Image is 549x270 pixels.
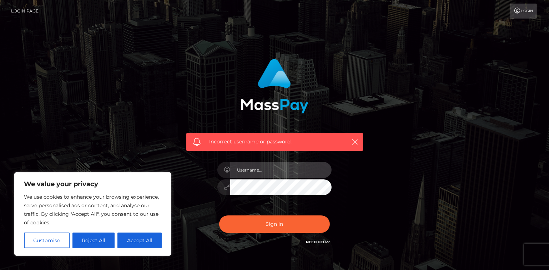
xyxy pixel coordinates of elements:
p: We value your privacy [24,180,162,188]
input: Username... [230,162,332,178]
a: Login Page [11,4,39,19]
button: Customise [24,233,70,248]
a: Need Help? [306,240,330,244]
a: Login [510,4,537,19]
img: MassPay Login [241,59,308,113]
p: We use cookies to enhance your browsing experience, serve personalised ads or content, and analys... [24,193,162,227]
div: We value your privacy [14,172,171,256]
button: Accept All [117,233,162,248]
button: Sign in [219,215,330,233]
span: Incorrect username or password. [210,138,340,146]
button: Reject All [72,233,115,248]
